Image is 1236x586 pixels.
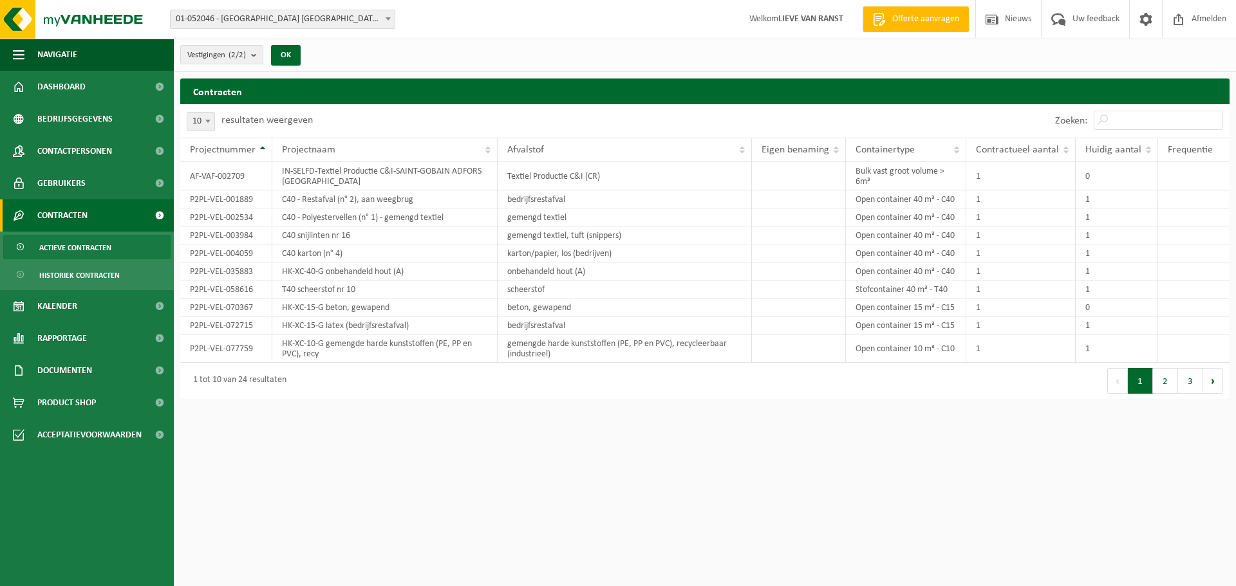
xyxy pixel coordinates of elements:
[3,262,171,287] a: Historiek contracten
[498,226,752,244] td: gemengd textiel, tuft (snippers)
[37,71,86,103] span: Dashboard
[6,558,215,586] iframe: chat widget
[272,244,498,262] td: C40 karton (n° 4)
[863,6,969,32] a: Offerte aanvragen
[498,190,752,208] td: bedrijfsrestafval
[180,162,272,190] td: AF-VAF-002709
[221,115,313,125] label: resultaten weergeven
[1076,280,1158,298] td: 1
[1076,298,1158,316] td: 0
[846,262,966,280] td: Open container 40 m³ - C40
[180,316,272,334] td: P2PL-VEL-072715
[1076,334,1158,363] td: 1
[966,226,1076,244] td: 1
[966,280,1076,298] td: 1
[507,145,544,155] span: Afvalstof
[846,334,966,363] td: Open container 10 m³ - C10
[37,322,87,354] span: Rapportage
[37,167,86,199] span: Gebruikers
[37,199,88,232] span: Contracten
[498,162,752,190] td: Textiel Productie C&I (CR)
[171,10,395,28] span: 01-052046 - SAINT-GOBAIN ADFORS BELGIUM - BUGGENHOUT
[846,208,966,226] td: Open container 40 m³ - C40
[37,103,113,135] span: Bedrijfsgegevens
[272,334,498,363] td: HK-XC-10-G gemengde harde kunststoffen (PE, PP en PVC), recy
[272,280,498,298] td: T40 scheerstof nr 10
[498,316,752,334] td: bedrijfsrestafval
[498,334,752,363] td: gemengde harde kunststoffen (PE, PP en PVC), recycleerbaar (industrieel)
[187,113,214,131] span: 10
[272,190,498,208] td: C40 - Restafval (n° 2), aan weegbrug
[846,162,966,190] td: Bulk vast groot volume > 6m³
[187,369,286,392] div: 1 tot 10 van 24 resultaten
[272,262,498,280] td: HK-XC-40-G onbehandeld hout (A)
[170,10,395,29] span: 01-052046 - SAINT-GOBAIN ADFORS BELGIUM - BUGGENHOUT
[1076,226,1158,244] td: 1
[1076,316,1158,334] td: 1
[272,226,498,244] td: C40 snijlinten nr 16
[846,244,966,262] td: Open container 40 m³ - C40
[1168,145,1213,155] span: Frequentie
[180,334,272,363] td: P2PL-VEL-077759
[846,298,966,316] td: Open container 15 m³ - C15
[180,262,272,280] td: P2PL-VEL-035883
[180,208,272,226] td: P2PL-VEL-002534
[966,298,1076,316] td: 1
[1107,368,1128,394] button: Previous
[1055,116,1087,126] label: Zoeken:
[966,334,1076,363] td: 1
[966,316,1076,334] td: 1
[1076,190,1158,208] td: 1
[37,135,112,167] span: Contactpersonen
[37,419,142,451] span: Acceptatievoorwaarden
[190,145,256,155] span: Projectnummer
[180,298,272,316] td: P2PL-VEL-070367
[976,145,1059,155] span: Contractueel aantal
[1076,208,1158,226] td: 1
[37,39,77,71] span: Navigatie
[272,316,498,334] td: HK-XC-15-G latex (bedrijfsrestafval)
[498,208,752,226] td: gemengd textiel
[271,45,301,66] button: OK
[272,298,498,316] td: HK-XC-15-G beton, gewapend
[180,226,272,244] td: P2PL-VEL-003984
[1203,368,1223,394] button: Next
[229,51,246,59] count: (2/2)
[180,78,1230,104] h2: Contracten
[846,280,966,298] td: Stofcontainer 40 m³ - T40
[39,263,120,288] span: Historiek contracten
[856,145,915,155] span: Containertype
[966,162,1076,190] td: 1
[889,13,962,26] span: Offerte aanvragen
[846,190,966,208] td: Open container 40 m³ - C40
[180,45,263,64] button: Vestigingen(2/2)
[966,208,1076,226] td: 1
[498,280,752,298] td: scheerstof
[1085,145,1141,155] span: Huidig aantal
[762,145,829,155] span: Eigen benaming
[39,235,111,260] span: Actieve contracten
[272,162,498,190] td: IN-SELFD-Textiel Productie C&I-SAINT-GOBAIN ADFORS [GEOGRAPHIC_DATA]
[966,190,1076,208] td: 1
[498,244,752,262] td: karton/papier, los (bedrijven)
[1076,262,1158,280] td: 1
[846,316,966,334] td: Open container 15 m³ - C15
[846,226,966,244] td: Open container 40 m³ - C40
[187,112,215,131] span: 10
[180,244,272,262] td: P2PL-VEL-004059
[37,290,77,322] span: Kalender
[1076,162,1158,190] td: 0
[966,262,1076,280] td: 1
[37,387,96,419] span: Product Shop
[498,298,752,316] td: beton, gewapend
[180,190,272,208] td: P2PL-VEL-001889
[966,244,1076,262] td: 1
[180,280,272,298] td: P2PL-VEL-058616
[3,235,171,259] a: Actieve contracten
[282,145,335,155] span: Projectnaam
[187,46,246,65] span: Vestigingen
[498,262,752,280] td: onbehandeld hout (A)
[778,14,843,24] strong: LIEVE VAN RANST
[1178,368,1203,394] button: 3
[37,354,92,387] span: Documenten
